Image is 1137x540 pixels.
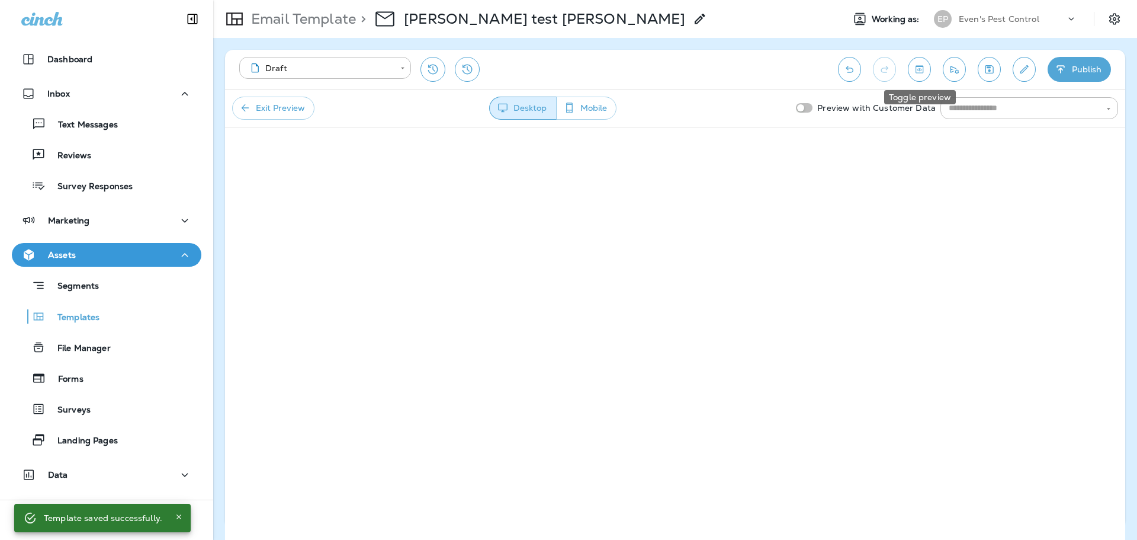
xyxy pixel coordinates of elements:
p: Email Template [246,10,356,28]
p: Segments [46,281,99,293]
button: Save [978,57,1001,82]
button: Templates [12,304,201,329]
div: Template saved successfully. [44,507,162,529]
p: Even's Pest Control [959,14,1039,24]
div: Hannah test Bill reminder [404,10,685,28]
button: Survey Responses [12,173,201,198]
button: Landing Pages [12,427,201,452]
p: > [356,10,366,28]
p: Reviews [46,151,91,162]
p: File Manager [46,343,111,354]
p: Dashboard [47,55,92,64]
p: [PERSON_NAME] test [PERSON_NAME] [404,10,685,28]
button: Open [1103,104,1114,114]
p: Templates [46,312,99,324]
button: Mobile [556,97,616,120]
p: Inbox [47,89,70,98]
span: Working as: [872,14,922,24]
p: Marketing [48,216,89,225]
p: Assets [48,250,76,260]
button: Surveys [12,397,201,421]
button: Settings [1104,8,1125,30]
div: Toggle preview [884,90,956,104]
button: Forms [12,366,201,391]
button: File Manager [12,335,201,360]
p: Landing Pages [46,436,118,447]
button: View Changelog [455,57,480,82]
p: Data [48,470,68,480]
button: Toggle preview [908,57,931,82]
button: Edit details [1013,57,1036,82]
div: Draft [248,62,392,74]
button: Publish [1048,57,1111,82]
button: Data [12,463,201,487]
p: Forms [46,374,83,385]
button: Undo [838,57,861,82]
p: Preview with Customer Data [812,98,940,117]
p: Survey Responses [46,181,133,193]
div: EP [934,10,952,28]
button: Desktop [489,97,557,120]
button: Collapse Sidebar [176,7,209,31]
button: Reviews [12,142,201,167]
p: Text Messages [46,120,118,131]
button: Dashboard [12,47,201,71]
button: Exit Preview [232,97,314,120]
button: Assets [12,243,201,267]
button: 19What's New [12,510,201,533]
button: Restore from previous version [420,57,445,82]
button: Text Messages [12,111,201,136]
button: Segments [12,273,201,298]
button: Inbox [12,82,201,106]
p: Surveys [46,405,91,416]
button: Close [172,510,186,524]
button: Marketing [12,209,201,232]
button: Send test email [943,57,966,82]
